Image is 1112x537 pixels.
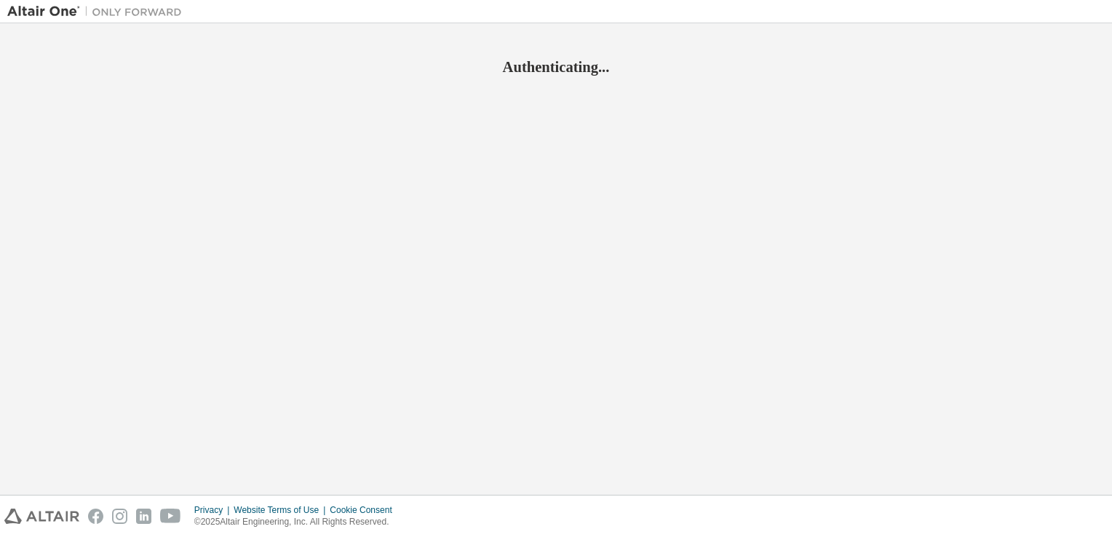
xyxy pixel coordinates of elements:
[234,504,330,516] div: Website Terms of Use
[194,504,234,516] div: Privacy
[112,509,127,524] img: instagram.svg
[7,57,1105,76] h2: Authenticating...
[7,4,189,19] img: Altair One
[4,509,79,524] img: altair_logo.svg
[194,516,401,528] p: © 2025 Altair Engineering, Inc. All Rights Reserved.
[330,504,400,516] div: Cookie Consent
[136,509,151,524] img: linkedin.svg
[160,509,181,524] img: youtube.svg
[88,509,103,524] img: facebook.svg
